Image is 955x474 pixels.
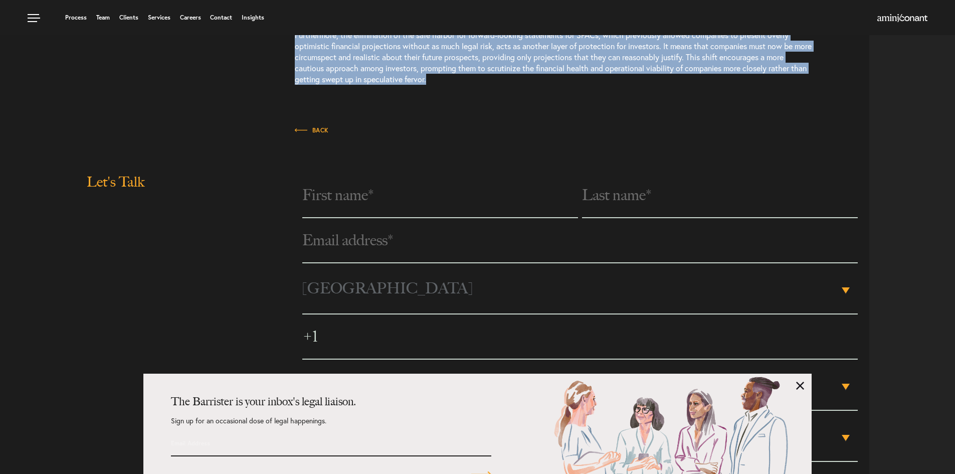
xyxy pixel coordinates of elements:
a: Insights [242,15,264,21]
a: Careers [180,15,201,21]
h2: Let's Talk [87,173,267,210]
span: Austin [302,360,839,410]
span: Furthermore, the elimination of the safe harbor for forward-looking statements for SPACs, which p... [295,30,812,84]
input: Email address* [302,218,858,263]
p: Sign up for an occasional dose of legal happenings. [171,417,491,434]
b: ▾ [842,384,850,390]
a: Home [877,15,927,23]
span: [GEOGRAPHIC_DATA] [302,263,839,313]
a: Process [65,15,87,21]
span: Back [295,127,329,133]
b: ▾ [842,435,850,441]
a: Team [96,15,110,21]
strong: The Barrister is your inbox's legal liaison. [171,395,356,408]
img: Amini & Conant [877,14,927,22]
input: Email Address [171,434,411,451]
b: ▾ [842,287,850,293]
input: Phone number [302,314,858,360]
input: Last name* [582,173,858,218]
a: Contact [210,15,232,21]
a: Services [148,15,170,21]
a: Clients [119,15,138,21]
input: First name* [302,173,578,218]
a: Back to Insights [295,124,329,135]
